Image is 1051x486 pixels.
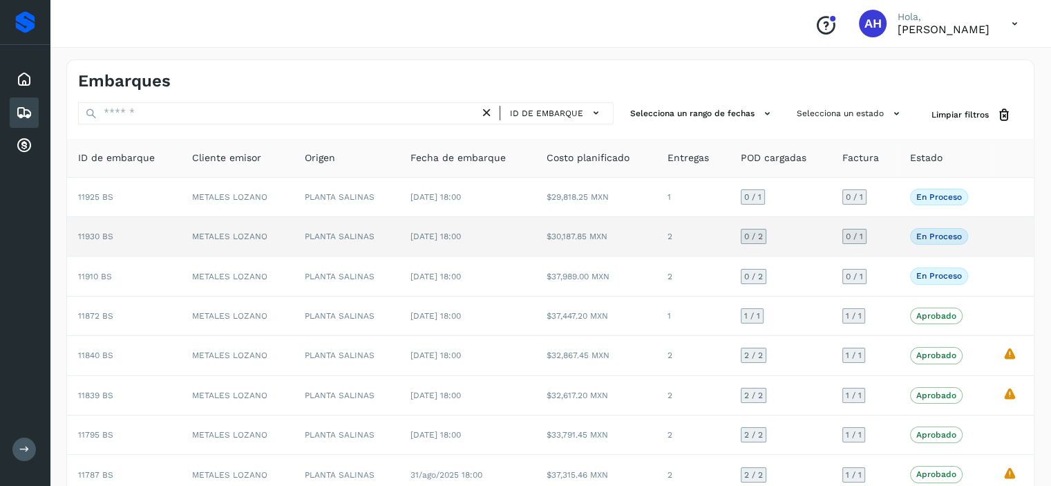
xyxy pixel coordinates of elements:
[898,23,990,36] p: AZUCENA HERNANDEZ LOPEZ
[181,415,294,455] td: METALES LOZANO
[656,256,730,296] td: 2
[536,217,656,256] td: $30,187.85 MXN
[410,351,461,360] span: [DATE] 18:00
[667,151,709,165] span: Entregas
[410,192,461,202] span: [DATE] 18:00
[656,415,730,455] td: 2
[536,336,656,375] td: $32,867.45 MXN
[791,102,909,125] button: Selecciona un estado
[916,391,956,400] p: Aprobado
[656,297,730,336] td: 1
[656,336,730,375] td: 2
[656,376,730,415] td: 2
[10,97,39,128] div: Embarques
[510,107,583,120] span: ID de embarque
[916,232,962,241] p: En proceso
[744,471,763,479] span: 2 / 2
[846,193,863,201] span: 0 / 1
[536,178,656,217] td: $29,818.25 MXN
[181,178,294,217] td: METALES LOZANO
[846,431,862,439] span: 1 / 1
[916,469,956,479] p: Aprobado
[916,271,962,281] p: En proceso
[916,430,956,440] p: Aprobado
[910,151,943,165] span: Estado
[744,272,763,281] span: 0 / 2
[744,193,761,201] span: 0 / 1
[10,131,39,161] div: Cuentas por cobrar
[294,336,400,375] td: PLANTA SALINAS
[846,272,863,281] span: 0 / 1
[846,232,863,241] span: 0 / 1
[78,192,113,202] span: 11925 BS
[744,351,763,359] span: 2 / 2
[625,102,780,125] button: Selecciona un rango de fechas
[294,178,400,217] td: PLANTA SALINAS
[181,297,294,336] td: METALES LOZANO
[744,232,763,241] span: 0 / 2
[78,311,113,321] span: 11872 BS
[506,103,607,123] button: ID de embarque
[410,272,461,281] span: [DATE] 18:00
[916,351,956,360] p: Aprobado
[410,232,461,241] span: [DATE] 18:00
[744,391,763,400] span: 2 / 2
[10,64,39,95] div: Inicio
[410,151,506,165] span: Fecha de embarque
[846,312,862,320] span: 1 / 1
[916,311,956,321] p: Aprobado
[305,151,335,165] span: Origen
[181,336,294,375] td: METALES LOZANO
[192,151,261,165] span: Cliente emisor
[410,311,461,321] span: [DATE] 18:00
[410,470,482,480] span: 31/ago/2025 18:00
[78,71,171,91] h4: Embarques
[78,351,113,360] span: 11840 BS
[846,351,862,359] span: 1 / 1
[536,376,656,415] td: $32,617.20 MXN
[920,102,1023,128] button: Limpiar filtros
[846,391,862,400] span: 1 / 1
[181,256,294,296] td: METALES LOZANO
[536,415,656,455] td: $33,791.45 MXN
[78,430,113,440] span: 11795 BS
[78,151,155,165] span: ID de embarque
[294,376,400,415] td: PLANTA SALINAS
[294,415,400,455] td: PLANTA SALINAS
[78,391,113,400] span: 11839 BS
[410,391,461,400] span: [DATE] 18:00
[181,217,294,256] td: METALES LOZANO
[536,256,656,296] td: $37,989.00 MXN
[78,470,113,480] span: 11787 BS
[536,297,656,336] td: $37,447.20 MXN
[931,109,989,121] span: Limpiar filtros
[916,192,962,202] p: En proceso
[547,151,629,165] span: Costo planificado
[744,431,763,439] span: 2 / 2
[410,430,461,440] span: [DATE] 18:00
[294,297,400,336] td: PLANTA SALINAS
[656,178,730,217] td: 1
[898,11,990,23] p: Hola,
[744,312,760,320] span: 1 / 1
[842,151,879,165] span: Factura
[294,256,400,296] td: PLANTA SALINAS
[846,471,862,479] span: 1 / 1
[78,272,112,281] span: 11910 BS
[294,217,400,256] td: PLANTA SALINAS
[741,151,806,165] span: POD cargadas
[656,217,730,256] td: 2
[78,232,113,241] span: 11930 BS
[181,376,294,415] td: METALES LOZANO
